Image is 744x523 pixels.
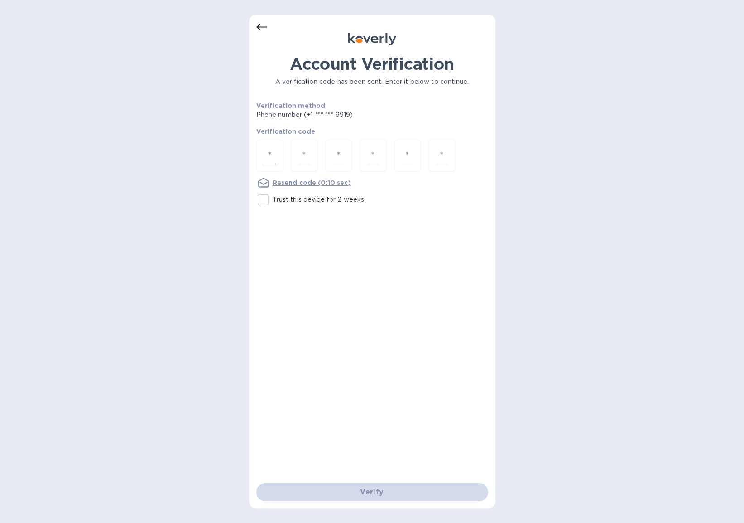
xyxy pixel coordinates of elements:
[256,102,326,109] b: Verification method
[256,77,488,87] p: A verification code has been sent. Enter it below to continue.
[256,54,488,73] h1: Account Verification
[256,110,422,120] p: Phone number (+1 *** *** 9919)
[273,195,365,204] p: Trust this device for 2 weeks
[256,127,488,136] p: Verification code
[273,179,351,186] u: Resend code (0:10 sec)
